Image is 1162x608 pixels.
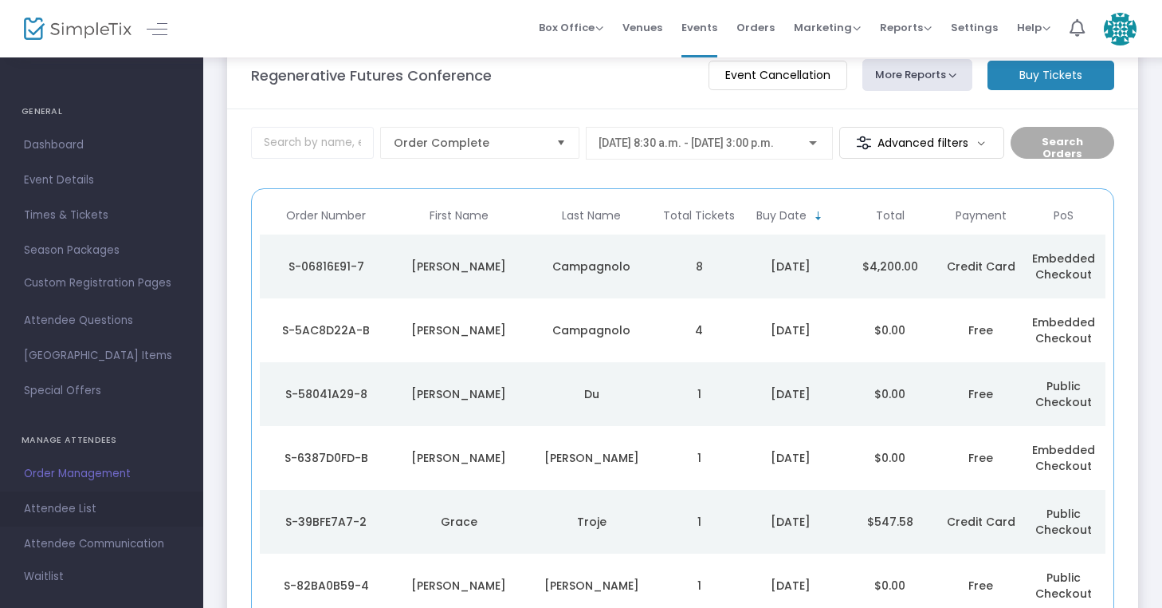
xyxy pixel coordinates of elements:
div: 2025-09-14 [744,514,836,530]
div: 2025-09-16 [744,450,836,466]
span: Last Name [562,209,621,223]
span: Orders [736,7,775,48]
span: Waitlist [24,569,64,585]
span: Public Checkout [1035,506,1092,538]
div: 2025-09-17 [744,322,836,338]
div: Troje [529,514,654,530]
span: Sortable [812,210,825,223]
m-button: Advanced filters [839,127,1004,159]
span: Times & Tickets [24,205,179,226]
span: Marketing [794,20,861,35]
span: Buy Date [756,209,807,223]
span: Season Packages [24,240,179,261]
div: 2025-09-17 [744,259,836,274]
span: Settings [951,7,998,48]
button: More Reports [862,59,972,91]
span: Custom Registration Pages [24,275,171,291]
img: filter [856,135,872,151]
m-button: Buy Tickets [987,61,1114,90]
span: Events [681,7,717,48]
span: First Name [430,209,489,223]
span: Event Details [24,170,179,191]
div: Alisa [396,322,520,338]
div: Alisa [396,259,520,274]
div: 2025-09-12 [744,578,836,594]
div: S-39BFE7A7-2 [264,514,388,530]
td: 4 [658,298,740,362]
div: Sullivan [396,578,520,594]
span: Free [968,578,993,594]
td: $0.00 [840,298,940,362]
span: [DATE] 8:30 a.m. - [DATE] 3:00 p.m. [599,136,774,149]
div: Galen [396,450,520,466]
div: Steven [396,386,520,402]
span: Box Office [539,20,603,35]
span: Free [968,450,993,466]
td: $0.00 [840,362,940,426]
m-panel-title: Regenerative Futures Conference [251,65,492,86]
span: Free [968,322,993,338]
td: 1 [658,490,740,554]
div: S-82BA0B59-4 [264,578,388,594]
span: Free [968,386,993,402]
span: Help [1017,20,1050,35]
td: 8 [658,235,740,298]
span: PoS [1054,209,1074,223]
h4: MANAGE ATTENDEES [22,424,182,456]
span: Order Number [286,209,366,223]
span: Public Checkout [1035,570,1092,602]
div: Campagnolo [529,322,654,338]
th: Total Tickets [658,197,740,235]
div: Bryan [529,578,654,594]
span: Order Management [24,464,179,484]
span: Payment [956,209,1007,223]
span: Credit Card [947,259,1015,274]
span: Dashboard [24,135,179,156]
div: S-6387D0FD-B [264,450,388,466]
div: S-06816E91-7 [264,259,388,274]
h4: GENERAL [22,96,182,128]
span: Embedded Checkout [1032,251,1095,282]
span: Embedded Checkout [1032,314,1095,346]
input: Search by name, email, phone, order number, ip address, or last 4 digits of card [251,127,374,159]
div: Grace [396,514,520,530]
span: Total [876,209,905,223]
div: 2025-09-16 [744,386,836,402]
div: Campagnolo [529,259,654,274]
span: Embedded Checkout [1032,442,1095,474]
span: Attendee Questions [24,310,179,331]
td: $0.00 [840,426,940,490]
span: Order Complete [394,135,544,151]
div: Loiselle [529,450,654,466]
div: Du [529,386,654,402]
span: Credit Card [947,514,1015,530]
span: Attendee List [24,499,179,519]
m-button: Event Cancellation [709,61,847,90]
td: $4,200.00 [840,235,940,298]
span: Venues [622,7,662,48]
div: S-58041A29-8 [264,386,388,402]
span: [GEOGRAPHIC_DATA] Items [24,345,179,366]
td: 1 [658,362,740,426]
td: $547.58 [840,490,940,554]
span: Attendee Communication [24,534,179,555]
td: 1 [658,426,740,490]
span: Special Offers [24,381,179,401]
div: S-5AC8D22A-B [264,322,388,338]
span: Reports [880,20,932,35]
button: Select [550,128,572,158]
span: Public Checkout [1035,378,1092,410]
